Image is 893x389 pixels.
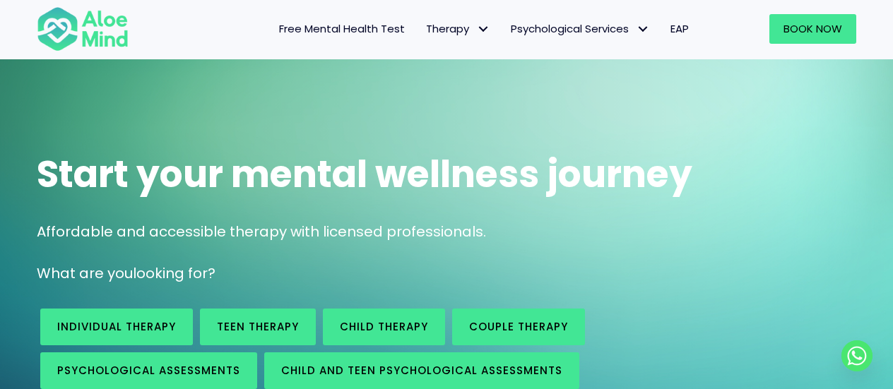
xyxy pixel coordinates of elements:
a: Psychological assessments [40,352,257,389]
span: Psychological Services: submenu [632,19,653,40]
a: EAP [660,14,699,44]
span: What are you [37,263,133,283]
span: Child Therapy [340,319,428,334]
span: looking for? [133,263,215,283]
span: Therapy: submenu [473,19,493,40]
span: Couple therapy [469,319,568,334]
span: Psychological assessments [57,363,240,378]
a: TherapyTherapy: submenu [415,14,500,44]
a: Whatsapp [841,340,873,371]
p: Affordable and accessible therapy with licensed professionals. [37,222,856,242]
span: Therapy [426,21,490,36]
span: Start your mental wellness journey [37,148,692,200]
span: EAP [670,21,689,36]
a: Child Therapy [323,309,445,345]
a: Book Now [769,14,856,44]
a: Teen Therapy [200,309,316,345]
a: Psychological ServicesPsychological Services: submenu [500,14,660,44]
span: Book Now [783,21,842,36]
span: Teen Therapy [217,319,299,334]
a: Couple therapy [452,309,585,345]
span: Psychological Services [511,21,649,36]
span: Child and Teen Psychological assessments [281,363,562,378]
span: Free Mental Health Test [279,21,405,36]
nav: Menu [147,14,699,44]
img: Aloe mind Logo [37,6,129,52]
span: Individual therapy [57,319,176,334]
a: Individual therapy [40,309,193,345]
a: Free Mental Health Test [268,14,415,44]
a: Child and Teen Psychological assessments [264,352,579,389]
